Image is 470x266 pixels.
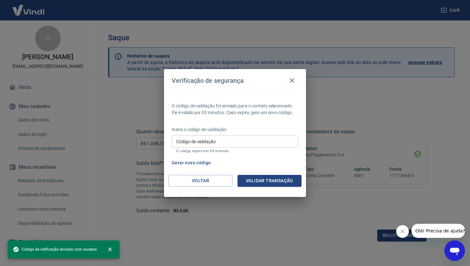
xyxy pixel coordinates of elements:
[103,242,117,256] button: close
[172,126,298,133] p: Insira o código de validação
[168,175,232,187] button: Voltar
[238,175,302,187] button: Validar transação
[396,225,409,238] iframe: Fechar mensagem
[4,4,54,10] span: Olá! Precisa de ajuda?
[444,240,465,261] iframe: Botão para abrir a janela de mensagens
[169,157,214,169] button: Gerar novo código
[172,77,244,84] h4: Verificação de segurança
[13,246,98,253] span: Código de verificação enviado com sucesso.
[176,149,294,153] p: O código expira em 03 minutos.
[172,103,298,116] p: O código de validação foi enviado para o contato selecionado. Ele é válido por 03 minutos. Caso e...
[411,224,465,238] iframe: Mensagem da empresa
